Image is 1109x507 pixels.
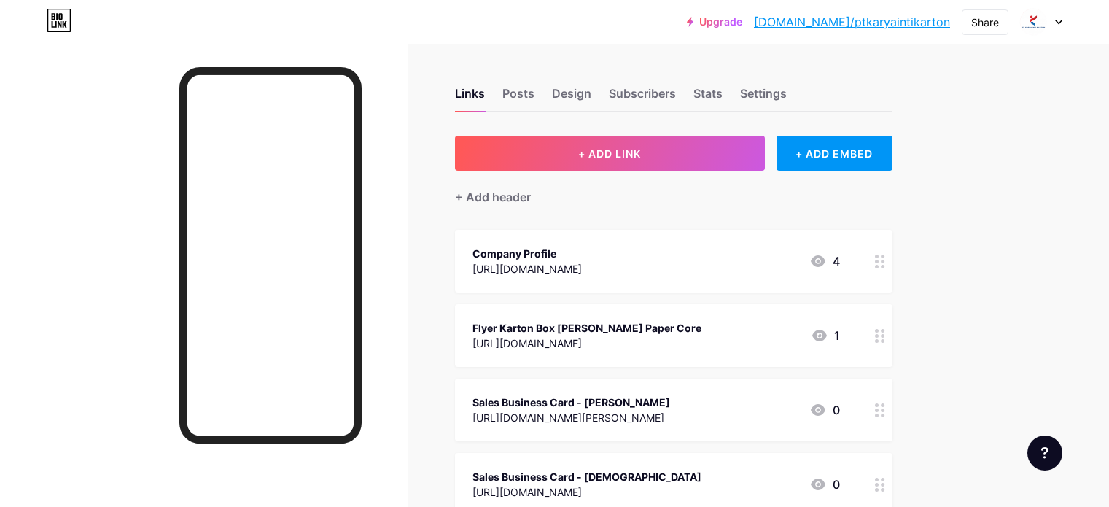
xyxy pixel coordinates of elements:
div: [URL][DOMAIN_NAME] [472,336,701,351]
div: Company Profile [472,246,582,261]
div: [URL][DOMAIN_NAME] [472,261,582,276]
a: Upgrade [687,16,742,28]
div: Subscribers [609,85,676,111]
div: + ADD EMBED [777,136,892,171]
span: + ADD LINK [578,147,641,160]
div: 4 [809,252,840,270]
div: Links [455,85,485,111]
div: Sales Business Card - [PERSON_NAME] [472,395,670,410]
div: Design [552,85,591,111]
div: 0 [809,476,840,493]
div: Posts [502,85,534,111]
img: ptkaryaintikarton [1019,8,1047,36]
div: 1 [811,327,840,344]
div: Flyer Karton Box [PERSON_NAME] Paper Core [472,320,701,336]
div: 0 [809,401,840,419]
div: Share [971,15,999,30]
div: Settings [740,85,787,111]
a: [DOMAIN_NAME]/ptkaryaintikarton [754,13,950,31]
button: + ADD LINK [455,136,765,171]
div: Sales Business Card - [DEMOGRAPHIC_DATA] [472,469,701,484]
div: Stats [693,85,723,111]
div: + Add header [455,188,531,206]
div: [URL][DOMAIN_NAME] [472,484,701,500]
div: [URL][DOMAIN_NAME][PERSON_NAME] [472,410,670,425]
